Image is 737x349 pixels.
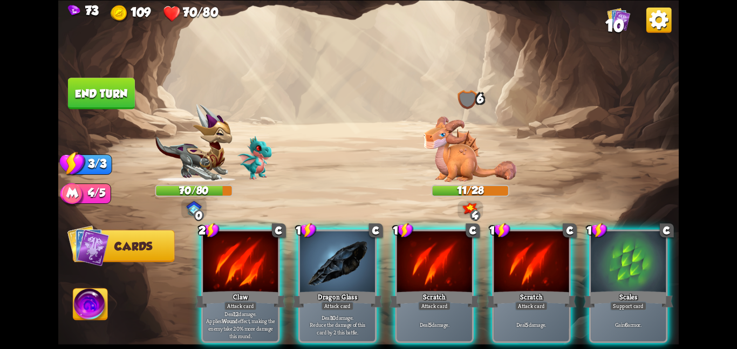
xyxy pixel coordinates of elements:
[625,321,627,329] b: 6
[563,223,577,237] div: C
[155,104,233,182] img: Chevalier_Dragon.png
[111,5,128,22] img: Gold.png
[526,321,528,329] b: 5
[605,16,624,35] span: 10
[111,5,151,23] div: Gold
[131,5,151,19] span: 109
[607,7,630,30] img: Cards_Icon.png
[156,186,231,195] div: 70/80
[496,321,567,329] p: Deal damage.
[183,5,218,19] span: 70/80
[470,210,481,221] div: 4
[489,222,510,238] div: 1
[462,202,478,216] img: Bonus_Damage_Icon.png
[432,90,509,109] div: 6
[68,78,135,109] button: End turn
[224,301,257,310] div: Attack card
[237,136,272,180] img: Void_Dragon_Baby.png
[466,223,480,237] div: C
[68,3,99,17] div: Gems
[321,301,354,310] div: Attack card
[60,183,84,207] img: Mana_Points.png
[429,321,432,329] b: 5
[199,222,220,238] div: 2
[67,224,110,266] img: Cards_Icon.png
[486,289,576,309] div: Scratch
[399,321,470,329] p: Deal damage.
[515,301,548,310] div: Attack card
[586,222,608,238] div: 1
[646,7,672,32] img: Options_Button.png
[114,240,152,252] span: Cards
[393,222,414,238] div: 1
[205,310,276,339] p: Deal damage. Applies effect, making the enemy take 20% more damage this round.
[593,321,664,329] p: Gain armor.
[68,5,80,17] img: Gem.png
[583,289,673,309] div: Scales
[424,116,517,181] img: Clay_Dragon.png
[222,317,238,325] b: Wound
[163,5,180,22] img: Heart.png
[292,289,383,309] div: Dragon Glass
[234,310,238,317] b: 12
[73,230,175,262] button: Cards
[302,313,373,336] p: Deal damage. Reduce the damage of this card by 2 this battle.
[163,5,218,23] div: Health
[73,154,112,175] div: 3/3
[186,201,202,216] img: ChevalierSigil.png
[418,301,451,310] div: Attack card
[195,289,285,309] div: Claw
[331,313,336,321] b: 10
[194,210,204,221] div: 0
[610,301,647,310] div: Support card
[60,150,86,176] img: Stamina_Icon.png
[390,289,480,309] div: Scratch
[433,186,508,195] div: 11/28
[607,7,630,33] div: View all the cards in your deck
[660,223,674,237] div: C
[296,222,317,238] div: 1
[73,183,111,204] div: 4/5
[369,223,383,237] div: C
[272,223,286,237] div: C
[73,289,108,324] img: Ability_Icon.png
